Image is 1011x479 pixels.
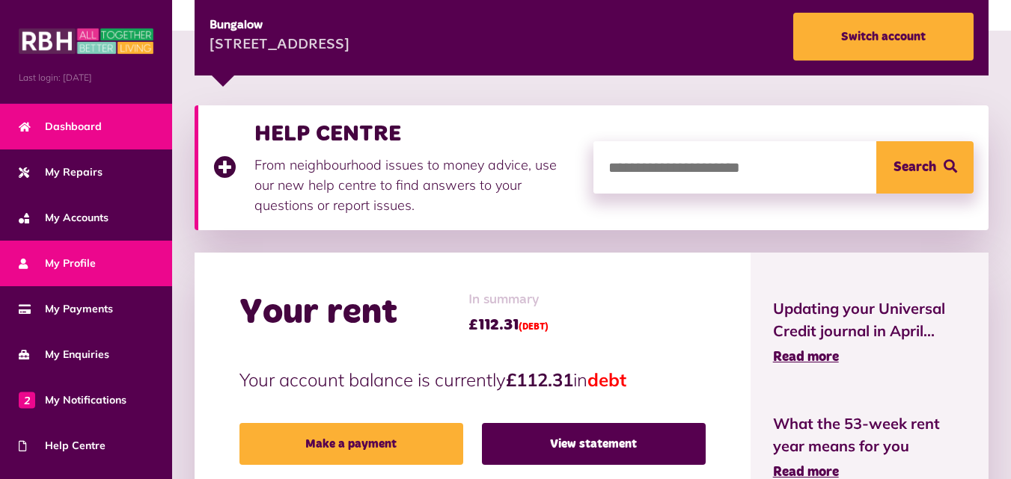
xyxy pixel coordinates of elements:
span: In summary [468,290,549,310]
img: MyRBH [19,26,153,56]
span: My Enquiries [19,347,109,362]
span: My Profile [19,256,96,271]
button: Search [876,141,974,194]
h2: Your rent [239,291,397,335]
span: My Payments [19,301,113,317]
span: My Notifications [19,392,126,408]
span: Last login: [DATE] [19,71,153,84]
div: [STREET_ADDRESS] [210,34,349,57]
span: What the 53-week rent year means for you [773,412,966,457]
span: 2 [19,392,35,408]
p: Your account balance is currently in [239,366,706,393]
span: My Repairs [19,164,103,180]
span: (DEBT) [519,323,549,332]
span: Updating your Universal Credit journal in April... [773,297,966,342]
span: debt [587,368,626,391]
div: Bungalow [210,16,349,34]
span: Search [894,141,936,194]
strong: £112.31 [506,368,573,391]
a: Make a payment [239,423,463,465]
a: Switch account [793,13,974,61]
h3: HELP CENTRE [254,120,578,147]
a: View statement [482,423,706,465]
span: Read more [773,466,839,479]
span: Dashboard [19,119,102,135]
a: Updating your Universal Credit journal in April... Read more [773,297,966,368]
span: Help Centre [19,438,106,454]
p: From neighbourhood issues to money advice, use our new help centre to find answers to your questi... [254,155,578,215]
span: Read more [773,350,839,364]
span: My Accounts [19,210,109,226]
span: £112.31 [468,314,549,336]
